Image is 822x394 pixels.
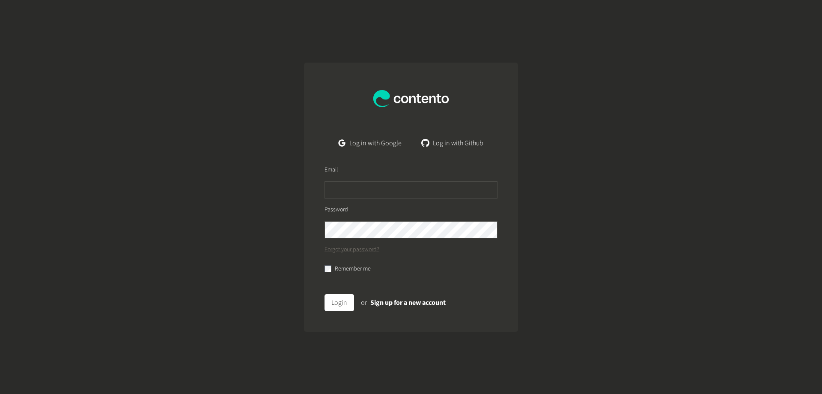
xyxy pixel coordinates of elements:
[325,205,348,214] label: Password
[361,298,367,307] span: or
[325,165,338,174] label: Email
[332,135,408,152] a: Log in with Google
[415,135,490,152] a: Log in with Github
[370,298,446,307] a: Sign up for a new account
[325,245,379,254] a: Forgot your password?
[335,265,371,274] label: Remember me
[325,294,354,311] button: Login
